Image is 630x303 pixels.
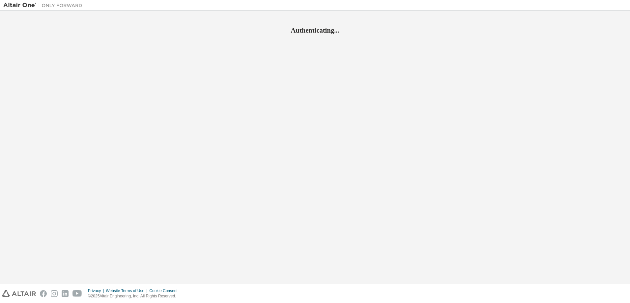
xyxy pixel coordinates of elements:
img: linkedin.svg [62,290,69,297]
div: Privacy [88,288,106,293]
img: Altair One [3,2,86,9]
img: altair_logo.svg [2,290,36,297]
div: Cookie Consent [149,288,181,293]
img: youtube.svg [72,290,82,297]
h2: Authenticating... [3,26,627,35]
img: instagram.svg [51,290,58,297]
img: facebook.svg [40,290,47,297]
div: Website Terms of Use [106,288,149,293]
p: © 2025 Altair Engineering, Inc. All Rights Reserved. [88,293,182,299]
